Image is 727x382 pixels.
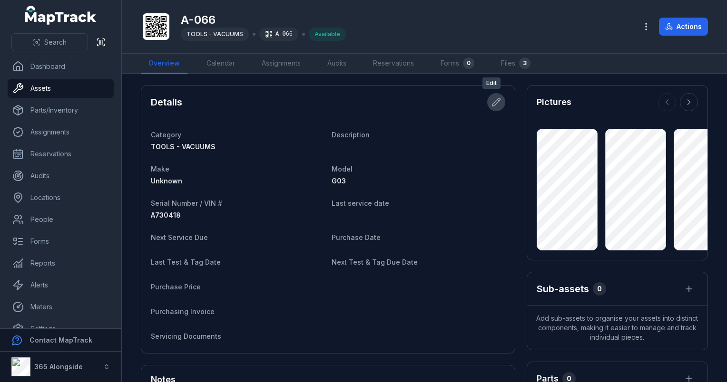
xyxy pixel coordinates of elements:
span: Servicing Documents [151,332,221,340]
a: Settings [8,319,114,338]
a: Alerts [8,276,114,295]
h2: Details [151,95,182,109]
span: Description [332,131,370,139]
div: 3 [519,57,531,69]
h2: Sub-assets [537,282,589,296]
a: Audits [320,54,354,74]
a: People [8,210,114,229]
button: Actions [659,18,708,36]
a: Reservations [365,54,422,74]
span: TOOLS - VACUUMS [187,30,243,38]
span: Purchasing Invoice [151,307,215,315]
a: MapTrack [25,6,97,25]
a: Parts/Inventory [8,101,114,120]
span: Serial Number / VIN # [151,199,222,207]
span: Edit [482,77,501,89]
div: Available [309,28,346,41]
span: Unknown [151,177,182,185]
span: Last Test & Tag Date [151,258,221,266]
span: Next Service Due [151,233,208,241]
a: Meters [8,297,114,316]
span: Next Test & Tag Due Date [332,258,418,266]
span: TOOLS - VACUUMS [151,143,216,151]
a: Assignments [8,123,114,142]
a: Calendar [199,54,243,74]
h1: A-066 [181,12,346,28]
a: Locations [8,188,114,207]
a: Audits [8,166,114,185]
a: Forms [8,232,114,251]
a: Files3 [493,54,538,74]
span: Purchase Date [332,233,381,241]
a: Overview [141,54,187,74]
span: Last service date [332,199,389,207]
a: Reservations [8,144,114,163]
strong: Contact MapTrack [29,336,92,344]
a: Dashboard [8,57,114,76]
div: 0 [593,282,606,296]
span: Make [151,165,169,173]
span: G03 [332,177,346,185]
span: Purchase Price [151,283,201,291]
div: 0 [463,57,474,69]
a: Reports [8,254,114,273]
div: A-066 [259,28,298,41]
strong: 365 Alongside [34,363,83,371]
span: Search [44,38,67,47]
span: Add sub-assets to organise your assets into distinct components, making it easier to manage and t... [527,306,707,350]
span: Category [151,131,181,139]
span: A730418 [151,211,181,219]
a: Forms0 [433,54,482,74]
button: Search [11,33,88,51]
a: Assets [8,79,114,98]
h3: Pictures [537,95,571,109]
a: Assignments [254,54,308,74]
span: Model [332,165,353,173]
